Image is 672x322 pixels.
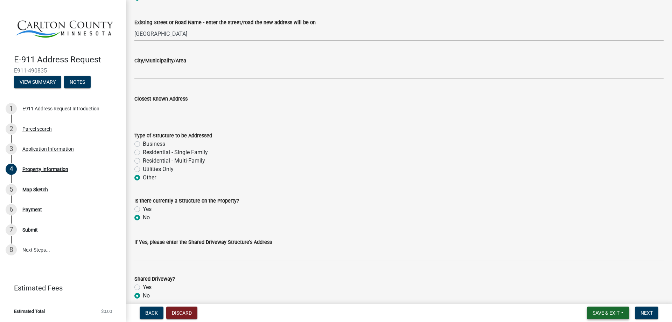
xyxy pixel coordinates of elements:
[134,240,272,245] label: If Yes, please enter the Shared Driveway Structure's Address
[134,277,175,282] label: Shared Driveway?
[143,213,150,222] label: No
[6,184,17,195] div: 5
[6,244,17,255] div: 8
[143,292,150,300] label: No
[14,76,61,88] button: View Summary
[6,103,17,114] div: 1
[22,146,74,151] div: Application Information
[134,199,239,204] label: Is there currently a Structure on the Property?
[143,157,205,165] label: Residential - Multi-Family
[22,126,52,131] div: Parcel search
[64,80,91,85] wm-modal-confirm: Notes
[143,148,208,157] label: Residential - Single Family
[6,224,17,235] div: 7
[14,55,120,65] h4: E-911 Address Request
[6,143,17,155] div: 3
[14,67,112,74] span: E911-490835
[6,123,17,135] div: 2
[22,207,42,212] div: Payment
[145,310,158,316] span: Back
[14,80,61,85] wm-modal-confirm: Summary
[635,307,658,319] button: Next
[6,204,17,215] div: 6
[22,187,48,192] div: Map Sketch
[143,173,156,182] label: Other
[134,59,186,63] label: City/Municipality/Area
[593,310,619,316] span: Save & Exit
[140,307,163,319] button: Back
[143,140,165,148] label: Business
[14,309,45,314] span: Estimated Total
[6,164,17,175] div: 4
[22,227,38,232] div: Submit
[143,165,174,173] label: Utilities Only
[22,106,99,111] div: E911 Address Request Introduction
[166,307,197,319] button: Discard
[143,205,152,213] label: Yes
[101,309,112,314] span: $0.00
[587,307,629,319] button: Save & Exit
[134,97,188,102] label: Closest Known Address
[134,20,316,25] label: Existing Street or Road Name - enter the street/road the new address will be on
[143,283,152,292] label: Yes
[64,76,91,88] button: Notes
[134,133,212,138] label: Type of Structure to be Addressed
[6,281,115,295] a: Estimated Fees
[14,7,115,47] img: Carlton County, Minnesota
[640,310,653,316] span: Next
[22,167,68,172] div: Property Information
